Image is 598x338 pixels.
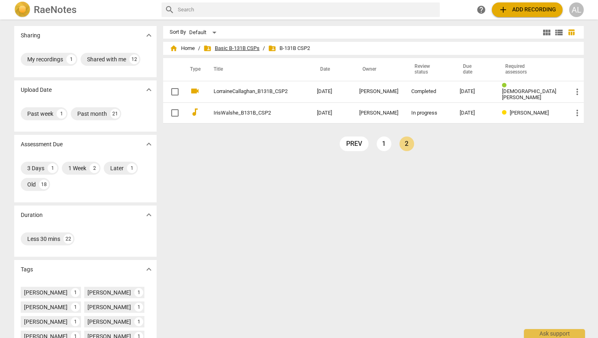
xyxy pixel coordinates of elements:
a: prev [340,136,369,151]
span: / [198,45,200,52]
p: Duration [21,211,43,219]
div: [PERSON_NAME] [24,318,68,326]
span: expand_more [144,30,154,40]
button: Upload [492,2,563,17]
div: My recordings [27,55,63,63]
button: Show more [143,84,155,96]
div: 1 [134,317,143,326]
th: Required assessors [495,58,566,81]
button: AL [569,2,584,17]
span: expand_more [144,139,154,149]
button: Show more [143,263,155,275]
a: LogoRaeNotes [14,2,155,18]
span: more_vert [572,108,582,118]
div: 1 Week [68,164,86,172]
div: Less 30 mins [27,235,60,243]
span: / [263,45,265,52]
div: [PERSON_NAME] [359,89,398,95]
span: help [476,5,486,15]
div: [PERSON_NAME] [24,288,68,297]
th: Date [310,58,353,81]
th: Due date [453,58,495,81]
div: 21 [110,109,120,119]
div: [PERSON_NAME] [87,288,131,297]
p: Assessment Due [21,140,63,149]
div: 1 [134,303,143,312]
span: [DEMOGRAPHIC_DATA][PERSON_NAME] [502,88,556,100]
div: Old [27,180,36,188]
div: Ask support [524,329,585,338]
button: Show more [143,138,155,150]
img: Logo [14,2,31,18]
div: 2 [89,163,99,173]
th: Title [204,58,310,81]
div: 1 [71,288,80,297]
button: Show more [143,209,155,221]
div: 1 [127,163,137,173]
div: 18 [39,180,49,189]
span: view_module [542,28,552,37]
span: more_vert [572,87,582,97]
div: 1 [48,163,57,173]
a: IrisWalshe_B131B_CSP2 [214,110,288,116]
div: [DATE] [460,110,489,116]
span: audiotrack [190,107,200,117]
a: LorraineCallaghan_B131B_CSP2 [214,89,288,95]
div: 1 [134,288,143,297]
th: Owner [353,58,405,81]
td: [DATE] [310,103,353,123]
div: Past week [27,110,53,118]
div: Completed [411,89,447,95]
input: Search [178,3,436,16]
div: 1 [71,303,80,312]
button: Show more [143,29,155,41]
span: home [170,44,178,52]
span: expand_more [144,210,154,220]
div: In progress [411,110,447,116]
div: Sort By [170,29,186,35]
a: Page 2 is your current page [399,136,414,151]
span: expand_more [144,85,154,95]
button: List view [553,26,565,39]
span: folder_shared [203,44,212,52]
div: Default [189,26,219,39]
a: Help [474,2,489,17]
span: [PERSON_NAME] [510,110,549,116]
div: [PERSON_NAME] [87,318,131,326]
span: Basic B-131B CSPs [203,44,260,52]
p: Upload Date [21,86,52,94]
td: [DATE] [310,81,353,103]
p: Sharing [21,31,40,40]
span: Review status: in progress [502,110,510,116]
span: videocam [190,86,200,96]
span: add [498,5,508,15]
h2: RaeNotes [34,4,76,15]
th: Review status [405,58,453,81]
div: Past month [77,110,107,118]
div: [PERSON_NAME] [87,303,131,311]
div: Shared with me [87,55,126,63]
div: 1 [66,54,76,64]
div: 3 Days [27,164,44,172]
div: Later [110,164,124,172]
th: Type [183,58,204,81]
span: folder_shared [268,44,276,52]
div: 12 [129,54,139,64]
div: [PERSON_NAME] [359,110,398,116]
div: 1 [57,109,66,119]
div: [DATE] [460,89,489,95]
span: search [165,5,175,15]
span: Add recording [498,5,556,15]
span: expand_more [144,264,154,274]
span: Review status: completed [502,82,510,89]
p: Tags [21,265,33,274]
a: Page 1 [377,136,391,151]
span: table_chart [567,28,575,36]
span: view_list [554,28,564,37]
div: 22 [63,234,73,244]
span: Home [170,44,195,52]
div: [PERSON_NAME] [24,303,68,311]
button: Tile view [541,26,553,39]
span: B-131B CSP2 [268,44,310,52]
